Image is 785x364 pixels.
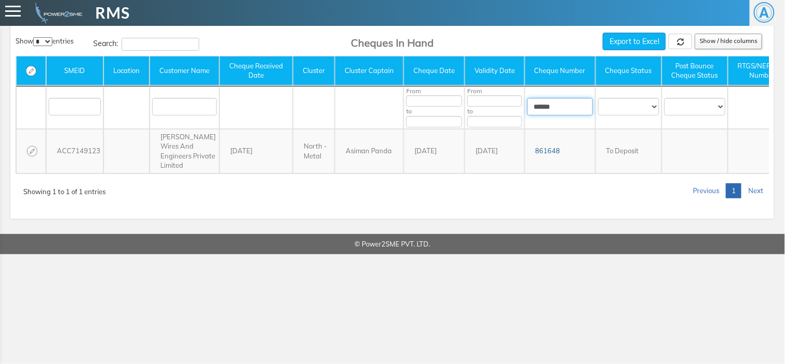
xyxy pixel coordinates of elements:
[16,56,46,86] th: : activate to sort column ascending
[95,2,130,24] span: RMS
[93,38,199,51] label: Search:
[103,56,150,86] th: Location: activate to sort column ascending
[335,129,404,173] td: Asiman Panda
[31,2,82,23] img: admin
[46,56,103,86] th: SMEID: activate to sort column ascending
[700,37,758,45] span: Show / hide columns
[465,56,525,86] th: Validity&nbsp;Date: activate to sort column ascending
[16,36,73,46] label: Show entries
[536,147,560,155] a: 861648
[404,56,465,86] th: Cheque&nbsp;Date: activate to sort column ascending
[754,2,775,23] span: A
[596,129,662,173] td: To Deposit
[219,56,293,86] th: Cheque&nbsp;Received Date: activate to sort column ascending
[150,56,219,86] th: Customer&nbsp;Name: activate to sort column ascending
[695,34,762,49] button: Show / hide columns
[293,56,335,86] th: Cluster: activate to sort column ascending
[743,183,769,198] a: Next
[404,129,465,173] td: [DATE]
[33,37,52,46] select: Showentries
[726,183,742,198] a: 1
[603,33,666,50] button: Export to Excel
[23,182,106,196] div: Showing 1 to 1 of 1 entries
[293,129,335,173] td: North - Metal
[467,87,522,127] span: From to
[465,129,525,173] td: [DATE]
[219,129,293,173] td: [DATE]
[687,183,725,198] a: Previous
[46,129,103,173] td: ACC7149123
[406,87,462,127] span: From to
[150,129,219,173] td: [PERSON_NAME] Wires And Engineers Private Limited
[122,38,199,51] input: Search:
[335,56,404,86] th: Cluster&nbsp;Captain: activate to sort column ascending
[662,56,728,86] th: Post&nbsp;Bounce Cheque&nbsp;Status: activate to sort column ascending
[596,56,662,86] th: Cheque&nbsp;Status: activate to sort column ascending
[525,56,596,86] th: Cheque&nbsp;Number: activate to sort column ascending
